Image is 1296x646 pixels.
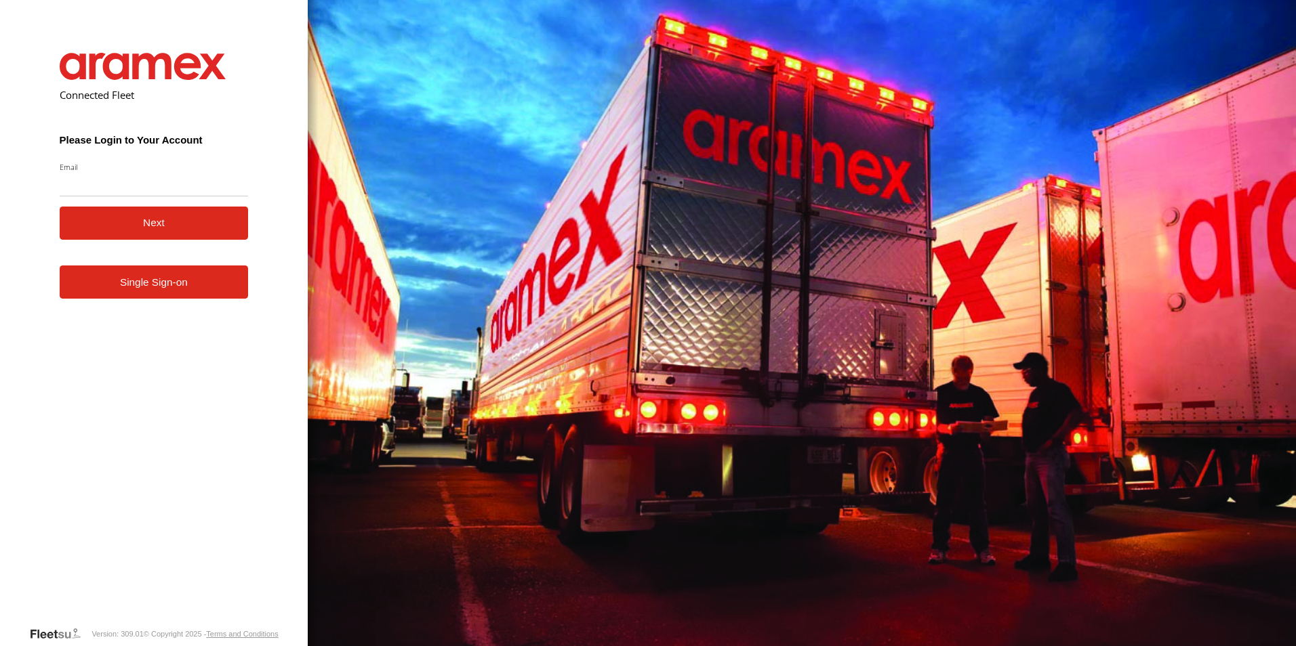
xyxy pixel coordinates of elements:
[92,630,143,638] div: Version: 309.01
[60,53,226,80] img: Aramex
[206,630,278,638] a: Terms and Conditions
[60,265,249,299] a: Single Sign-on
[60,88,249,102] h2: Connected Fleet
[60,134,249,146] h3: Please Login to Your Account
[60,207,249,240] button: Next
[144,630,279,638] div: © Copyright 2025 -
[29,627,92,641] a: Visit our Website
[60,162,249,172] label: Email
